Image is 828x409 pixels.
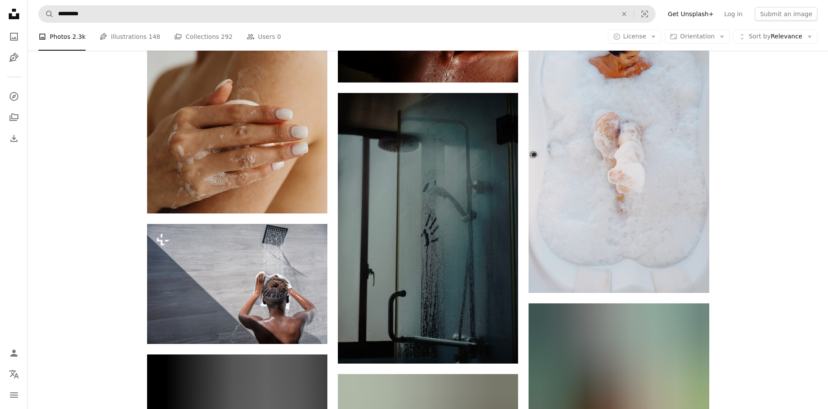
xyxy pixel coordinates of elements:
[100,23,160,51] a: Illustrations 148
[665,30,730,44] button: Orientation
[5,88,23,105] a: Explore
[147,280,327,288] a: a man is washing his hair in a shower
[5,109,23,126] a: Collections
[221,32,233,41] span: 292
[529,127,709,135] a: photography of woman on bathtub covered with white bubbles
[623,33,646,40] span: License
[5,365,23,383] button: Language
[733,30,818,44] button: Sort byRelevance
[5,386,23,404] button: Menu
[147,74,327,82] a: a woman holding her arm with a lot of soap on it
[663,7,719,21] a: Get Unsplash+
[5,49,23,66] a: Illustrations
[338,224,518,232] a: white and blue shower curtain
[719,7,748,21] a: Log in
[5,28,23,45] a: Photos
[680,33,715,40] span: Orientation
[634,6,655,22] button: Visual search
[149,32,161,41] span: 148
[5,130,23,147] a: Download History
[147,224,327,344] img: a man is washing his hair in a shower
[5,5,23,24] a: Home — Unsplash
[5,344,23,362] a: Log in / Sign up
[749,33,770,40] span: Sort by
[755,7,818,21] button: Submit an image
[529,359,709,367] a: a person with the head in the water
[608,30,662,44] button: License
[277,32,281,41] span: 0
[39,6,54,22] button: Search Unsplash
[338,93,518,364] img: white and blue shower curtain
[247,23,281,51] a: Users 0
[38,5,656,23] form: Find visuals sitewide
[174,23,233,51] a: Collections 292
[615,6,634,22] button: Clear
[749,32,802,41] span: Relevance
